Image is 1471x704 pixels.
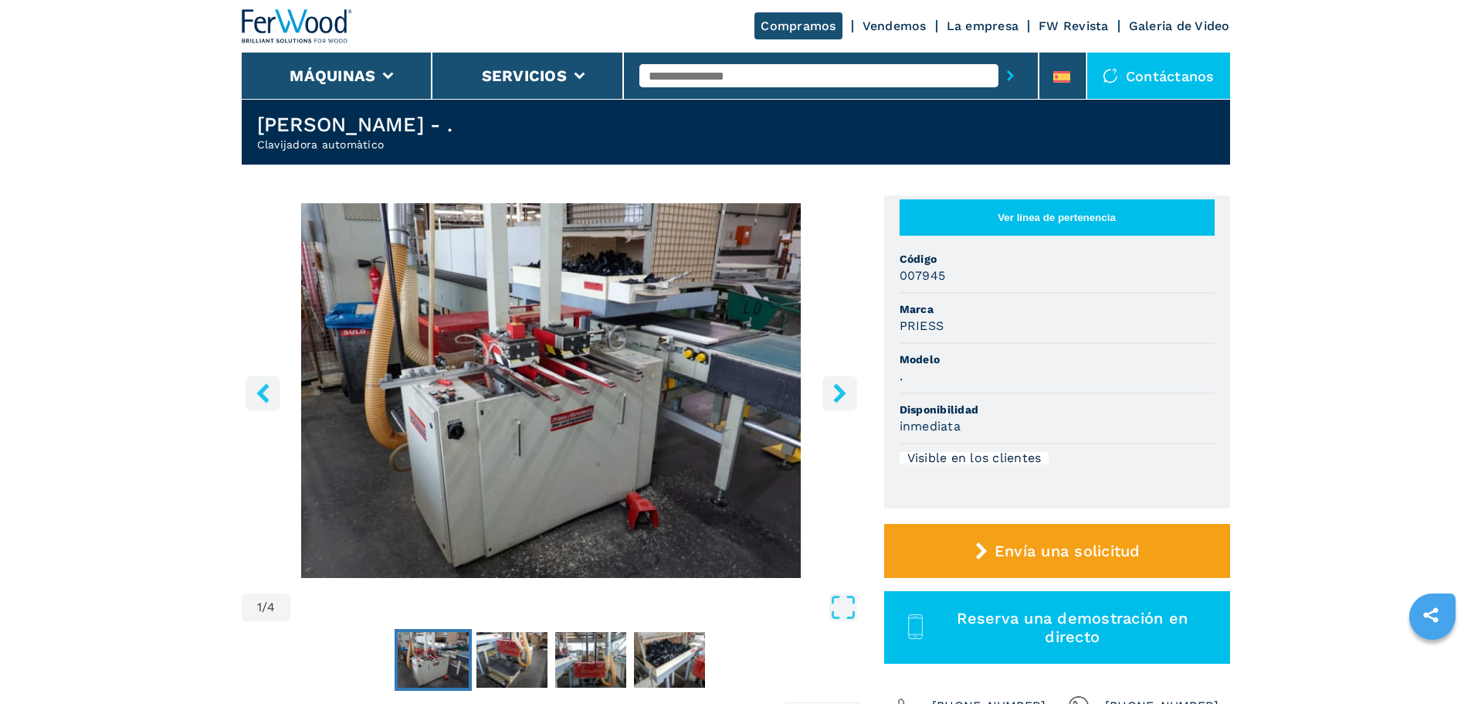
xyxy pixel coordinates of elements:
button: Go to Slide 1 [395,629,472,691]
h1: [PERSON_NAME] - . [257,112,452,137]
h2: Clavijadora automàtico [257,137,452,152]
button: Go to Slide 2 [473,629,551,691]
nav: Thumbnail Navigation [242,629,861,691]
span: Disponibilidad [900,402,1215,417]
img: 400a7ea1a653cdd6d568e1c93987d3f0 [555,632,626,688]
span: Reserva una demostración en directo [933,609,1212,646]
button: Máquinas [290,66,375,85]
iframe: Chat [1405,634,1459,692]
img: Brochadora Automática PRIESS . [242,203,861,578]
span: Código [900,251,1215,267]
div: Go to Slide 1 [242,203,861,578]
a: Vendemos [863,19,927,33]
button: Envía una solicitud [884,524,1230,578]
button: left-button [246,376,280,410]
button: Go to Slide 3 [552,629,629,691]
span: Modelo [900,352,1215,367]
span: Marca [900,301,1215,317]
h3: PRIESS [900,317,944,335]
div: Visible en los clientes [900,452,1049,464]
img: 6a520004cbfe5c5b1a7bc92ada8a4b69 [398,632,469,688]
button: Ver línea de pertenencia [900,199,1215,236]
span: 1 [257,601,262,614]
a: La empresa [947,19,1019,33]
a: sharethis [1412,596,1450,634]
h3: inmediata [900,417,961,435]
button: right-button [822,376,857,410]
button: Open Fullscreen [294,593,856,621]
img: 7612fec8e915125e40ac9c9e75e27d6c [476,632,547,688]
div: Contáctanos [1087,53,1230,99]
span: 4 [267,601,275,614]
span: Envía una solicitud [995,542,1141,560]
img: f7b080d26353d5e323aa2829d8f626bc [634,632,705,688]
a: Compramos [754,12,842,39]
img: Ferwood [242,9,353,43]
a: FW Revista [1039,19,1109,33]
h3: . [900,367,903,385]
button: submit-button [998,58,1022,94]
button: Servicios [482,66,567,85]
button: Go to Slide 4 [631,629,708,691]
img: Contáctanos [1103,68,1118,83]
button: Reserva una demostración en directo [884,591,1230,664]
a: Galeria de Video [1129,19,1230,33]
h3: 007945 [900,267,946,284]
span: / [262,601,267,614]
